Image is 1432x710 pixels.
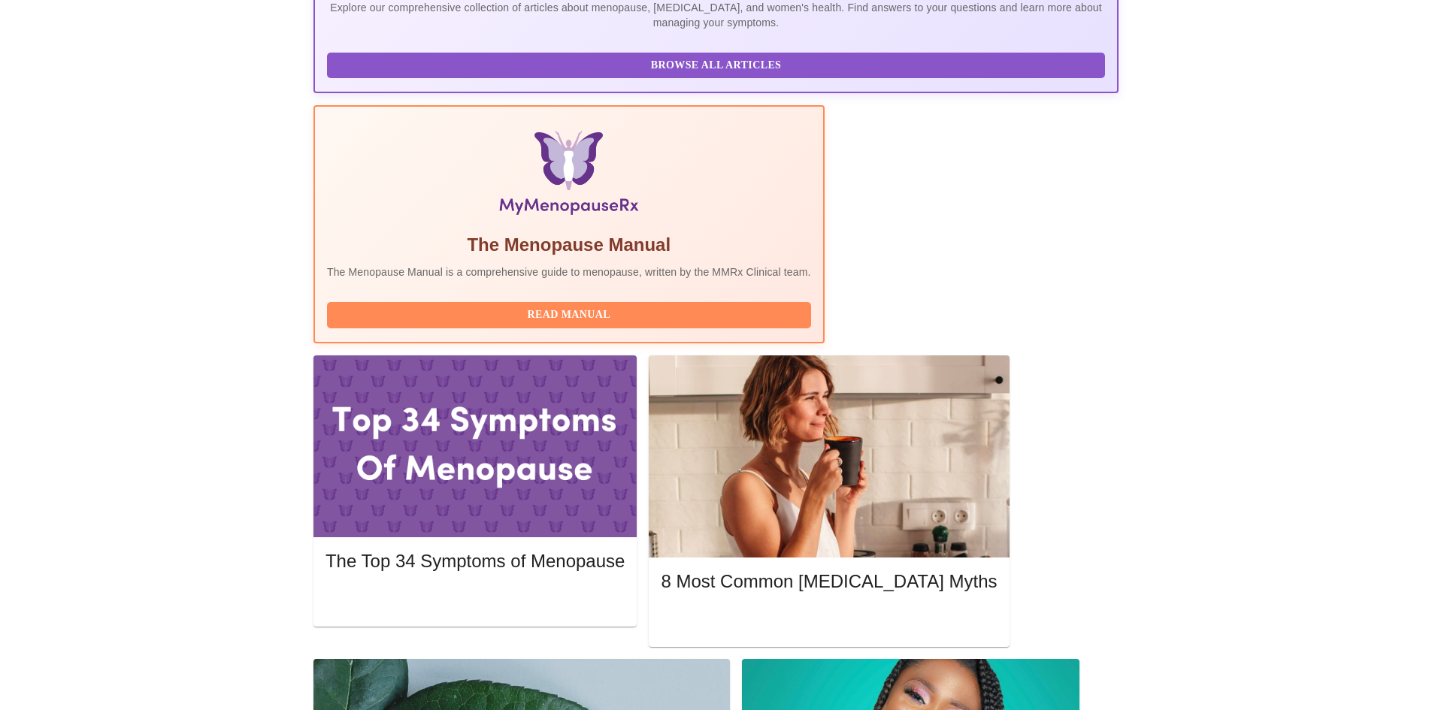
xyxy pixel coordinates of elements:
[327,233,811,257] h5: The Menopause Manual
[327,302,811,328] button: Read Manual
[661,608,997,634] button: Read More
[325,587,625,613] button: Read More
[325,592,628,605] a: Read More
[327,307,815,320] a: Read Manual
[327,53,1105,79] button: Browse All Articles
[661,613,1001,626] a: Read More
[404,131,734,221] img: Menopause Manual
[327,264,811,279] p: The Menopause Manual is a comprehensive guide to menopause, written by the MMRx Clinical team.
[341,591,610,609] span: Read More
[342,56,1090,75] span: Browse All Articles
[325,549,625,573] h5: The Top 34 Symptoms of Menopause
[342,306,796,325] span: Read Manual
[676,612,982,630] span: Read More
[661,570,997,594] h5: 8 Most Common [MEDICAL_DATA] Myths
[327,58,1109,71] a: Browse All Articles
